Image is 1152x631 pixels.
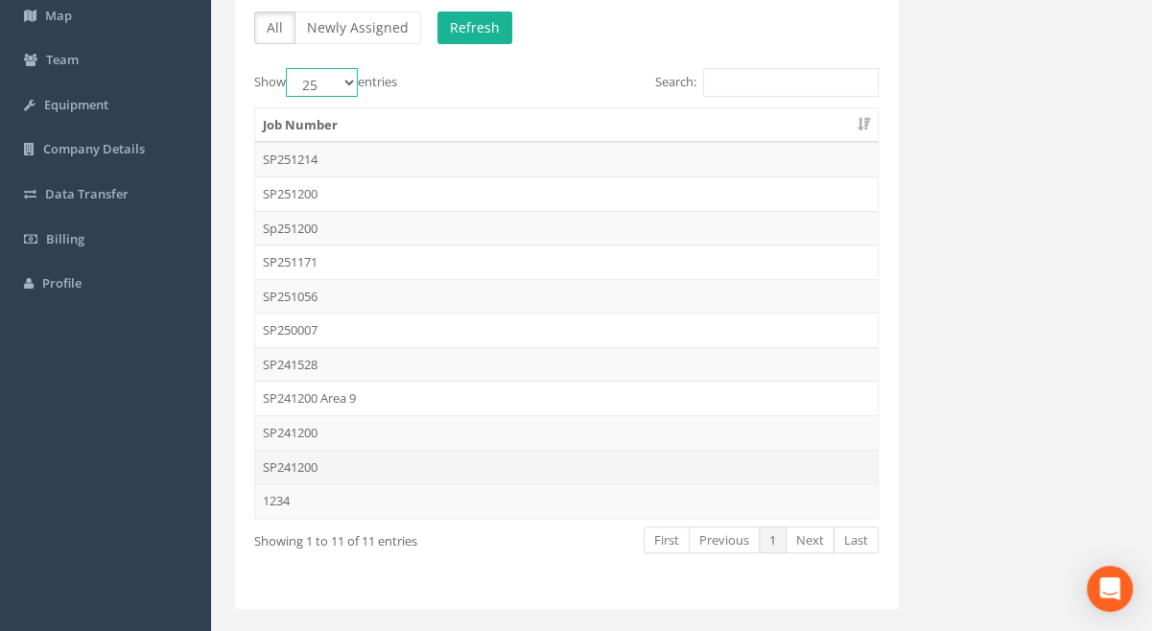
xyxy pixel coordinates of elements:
[786,526,835,554] a: Next
[255,279,878,314] td: SP251056
[46,230,84,247] span: Billing
[44,96,108,113] span: Equipment
[255,211,878,245] td: Sp251200
[655,68,879,97] label: Search:
[255,176,878,211] td: SP251200
[255,142,878,176] td: SP251214
[255,313,878,347] td: SP250007
[42,274,82,292] span: Profile
[255,347,878,382] td: SP241528
[759,526,787,554] a: 1
[45,185,129,202] span: Data Transfer
[1087,566,1133,612] div: Open Intercom Messenger
[255,415,878,450] td: SP241200
[644,526,690,554] a: First
[255,245,878,279] td: SP251171
[689,526,760,554] a: Previous
[254,68,397,97] label: Show entries
[834,526,879,554] a: Last
[286,68,358,97] select: Showentries
[255,450,878,484] td: SP241200
[294,12,421,44] button: Newly Assigned
[254,525,498,550] div: Showing 1 to 11 of 11 entries
[255,381,878,415] td: SP241200 Area 9
[703,68,879,97] input: Search:
[46,51,79,68] span: Team
[255,483,878,518] td: 1234
[43,140,145,157] span: Company Details
[254,12,295,44] button: All
[437,12,512,44] button: Refresh
[45,7,72,24] span: Map
[255,108,878,143] th: Job Number: activate to sort column ascending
